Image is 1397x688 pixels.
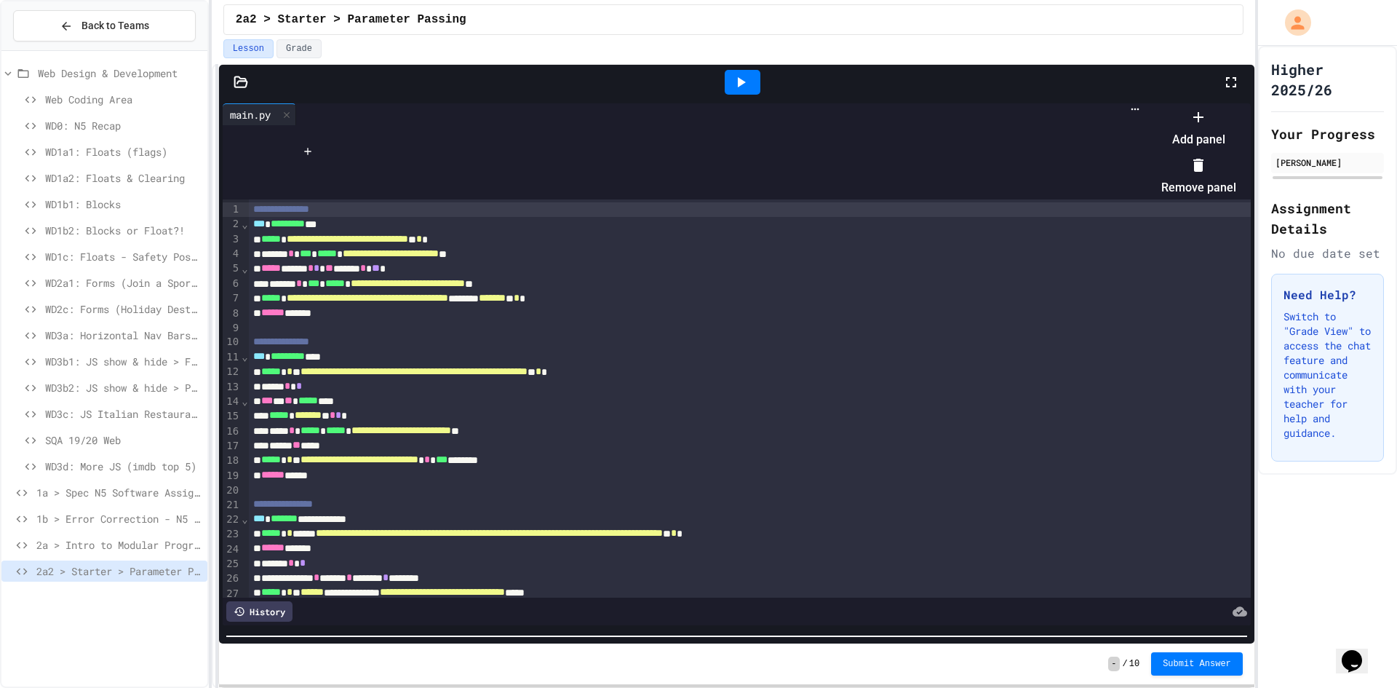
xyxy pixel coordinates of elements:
div: 19 [223,469,241,483]
div: 14 [223,395,241,409]
span: WD3c: JS Italian Restaurant [45,406,202,422]
h1: Higher 2025/26 [1271,59,1384,100]
div: 17 [223,439,241,454]
div: 18 [223,454,241,468]
div: 4 [223,247,241,261]
span: Fold line [241,395,248,407]
span: - [1108,657,1119,671]
div: 25 [223,557,241,572]
iframe: chat widget [1336,630,1382,673]
span: WD2a1: Forms (Join a Sports Club) [45,275,202,290]
div: 21 [223,498,241,513]
div: 27 [223,587,241,601]
div: 26 [223,572,241,586]
div: 23 [223,527,241,542]
div: 9 [223,321,241,336]
span: 1b > Error Correction - N5 Spec [36,511,202,526]
span: 10 [1129,658,1139,670]
button: Lesson [223,39,274,58]
span: WD3b2: JS show & hide > Parameters [45,380,202,395]
span: WD3a: Horizontal Nav Bars (& JS Intro) [45,328,202,343]
span: WD1b2: Blocks or Float?! [45,223,202,238]
h2: Assignment Details [1271,198,1384,239]
span: Fold line [241,351,248,363]
div: 20 [223,483,241,498]
span: WD3d: More JS (imdb top 5) [45,459,202,474]
li: Remove panel [1161,153,1236,199]
div: My Account [1270,6,1315,39]
div: 3 [223,232,241,247]
span: Web Design & Development [38,66,202,81]
span: Web Coding Area [45,92,202,107]
div: 7 [223,291,241,306]
div: 10 [223,335,241,349]
div: 5 [223,261,241,276]
div: 13 [223,380,241,395]
div: 22 [223,513,241,527]
div: 8 [223,307,241,321]
span: Fold line [241,218,248,230]
div: main.py [223,107,278,122]
span: WD1b1: Blocks [45,197,202,212]
span: 2a2 > Starter > Parameter Passing [36,564,202,579]
div: 2 [223,217,241,232]
div: No due date set [1271,245,1384,262]
button: Back to Teams [13,10,196,41]
span: Back to Teams [81,18,149,33]
div: 12 [223,365,241,379]
span: WD1c: Floats - Safety Poster [45,249,202,264]
div: History [226,601,292,622]
button: Grade [276,39,322,58]
div: 16 [223,424,241,439]
h2: Your Progress [1271,124,1384,144]
div: 24 [223,542,241,557]
span: WD0: N5 Recap [45,118,202,133]
span: 2a2 > Starter > Parameter Passing [236,11,466,28]
div: 6 [223,277,241,291]
span: WD3b1: JS show & hide > Functions [45,354,202,369]
div: 15 [223,409,241,424]
h3: Need Help? [1283,286,1372,304]
span: 1a > Spec N5 Software Assignment [36,485,202,500]
p: Switch to "Grade View" to access the chat feature and communicate with your teacher for help and ... [1283,309,1372,440]
div: [PERSON_NAME] [1275,156,1380,169]
span: Submit Answer [1163,658,1231,670]
span: WD2c: Forms (Holiday Destination - your design) [45,301,202,317]
button: Submit Answer [1151,652,1243,676]
span: 2a > Intro to Modular Programming [36,537,202,553]
div: 1 [223,202,241,217]
span: Fold line [241,513,248,525]
div: main.py [223,103,296,125]
span: WD1a2: Floats & Clearing [45,170,202,186]
span: Fold line [241,263,248,274]
div: 11 [223,350,241,365]
span: WD1a1: Floats (flags) [45,144,202,159]
span: SQA 19/20 Web [45,432,202,448]
li: Add panel [1161,105,1236,151]
span: / [1123,658,1128,670]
